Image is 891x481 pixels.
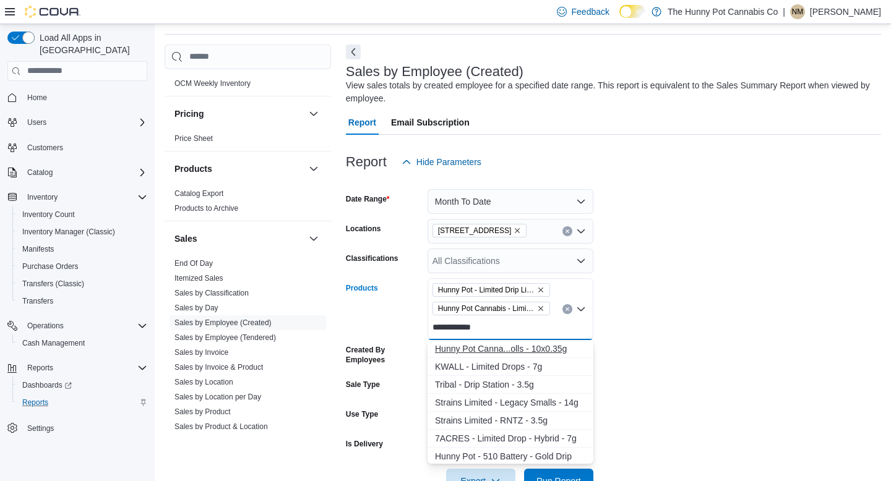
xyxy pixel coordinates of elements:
p: The Hunny Pot Cannabis Co [668,4,778,19]
span: Dark Mode [619,18,620,19]
span: Sales by Invoice & Product [174,362,263,372]
button: Customers [2,138,152,156]
div: 7ACRES - Limited Drop - Hybrid - 7g [435,432,586,445]
span: Transfers (Classic) [17,276,147,291]
input: Dark Mode [619,5,645,18]
span: Home [22,90,147,105]
a: Sales by Invoice [174,348,228,357]
button: Catalog [22,165,58,180]
label: Use Type [346,409,378,419]
label: Products [346,283,378,293]
span: Customers [22,140,147,155]
a: Sales by Product & Location [174,422,268,431]
button: Inventory Manager (Classic) [12,223,152,240]
span: Inventory [27,192,58,202]
label: Date Range [346,194,390,204]
button: Remove Hunny Pot Cannabis - Limited Drip - 3.5g from selection in this group [537,305,544,312]
button: Catalog [2,164,152,181]
div: Pricing [165,131,331,151]
h3: Sales [174,232,197,245]
button: Open list of options [576,226,586,236]
span: Manifests [22,244,54,254]
span: Hunny Pot - Limited Drip Liquid Diamonds AIO Disposable - 1g [438,284,535,296]
span: Sales by Location per Day [174,392,261,402]
button: Next [346,45,361,59]
span: Inventory Count [22,210,75,219]
span: Report [348,110,376,135]
div: Nakisha Mckinley [790,4,805,19]
div: OCM [165,76,331,96]
label: Sale Type [346,380,380,389]
a: Sales by Employee (Created) [174,318,272,327]
label: Is Delivery [346,439,383,449]
button: Inventory [22,190,62,205]
span: Settings [27,424,54,433]
button: Clear input [562,304,572,314]
span: Email Subscription [391,110,470,135]
button: Reports [12,394,152,411]
button: Home [2,88,152,106]
button: Operations [2,317,152,334]
a: Reports [17,395,53,410]
button: Open list of options [576,256,586,266]
div: View sales totals by created employee for a specified date range. This report is equivalent to th... [346,79,875,105]
h3: Pricing [174,108,204,120]
span: Sales by Day [174,303,218,313]
a: Settings [22,421,59,436]
span: Reports [17,395,147,410]
a: Dashboards [17,378,77,393]
button: Inventory Count [12,206,152,223]
a: Inventory Count [17,207,80,222]
button: Reports [2,359,152,377]
button: Sales [174,232,304,245]
a: Home [22,90,52,105]
span: Sales by Product & Location [174,422,268,432]
label: Created By Employees [346,345,423,365]
div: Hunny Pot - 510 Battery - Gold Drip [435,450,586,462]
button: Operations [22,318,69,333]
a: Products to Archive [174,204,238,213]
a: Customers [22,140,68,155]
div: Hunny Pot Canna...olls - 10x0.35g [435,343,586,355]
a: Transfers [17,294,58,309]
span: Transfers [22,296,53,306]
button: Hunny Pot - 510 Battery - Gold Drip [428,448,593,466]
span: Reports [27,363,53,373]
span: 198 Queen St [433,224,527,237]
button: Strains Limited - RNTZ - 3.5g [428,412,593,430]
a: Sales by Classification [174,289,249,297]
a: Transfers (Classic) [17,276,89,291]
button: Clear input [562,226,572,236]
button: KWALL - Limited Drops - 7g [428,358,593,376]
button: Pricing [174,108,304,120]
button: Users [22,115,51,130]
span: Operations [22,318,147,333]
label: Classifications [346,253,398,263]
h3: Sales by Employee (Created) [346,64,523,79]
button: Hunny Pot Cannabis - Limited Drip Pre-Rolls - 10x0.35g [428,340,593,358]
span: Products to Archive [174,203,238,213]
span: Inventory [22,190,147,205]
a: Sales by Employee (Tendered) [174,333,276,342]
button: Month To Date [428,189,593,214]
span: Sales by Employee (Created) [174,318,272,328]
span: Reports [22,398,48,407]
button: Strains Limited - Legacy Smalls - 14g [428,394,593,412]
span: Users [27,117,46,127]
div: Strains Limited - RNTZ - 3.5g [435,414,586,427]
span: Inventory Manager (Classic) [17,224,147,239]
a: Manifests [17,242,59,257]
button: Tribal - Drip Station - 3.5g [428,376,593,394]
a: Catalog Export [174,189,223,198]
span: [STREET_ADDRESS] [438,224,512,237]
span: Load All Apps in [GEOGRAPHIC_DATA] [35,32,147,56]
div: KWALL - Limited Drops - 7g [435,360,586,373]
button: Products [174,163,304,175]
span: Reports [22,360,147,375]
a: Inventory Manager (Classic) [17,224,120,239]
a: End Of Day [174,259,213,268]
a: OCM Weekly Inventory [174,79,251,88]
